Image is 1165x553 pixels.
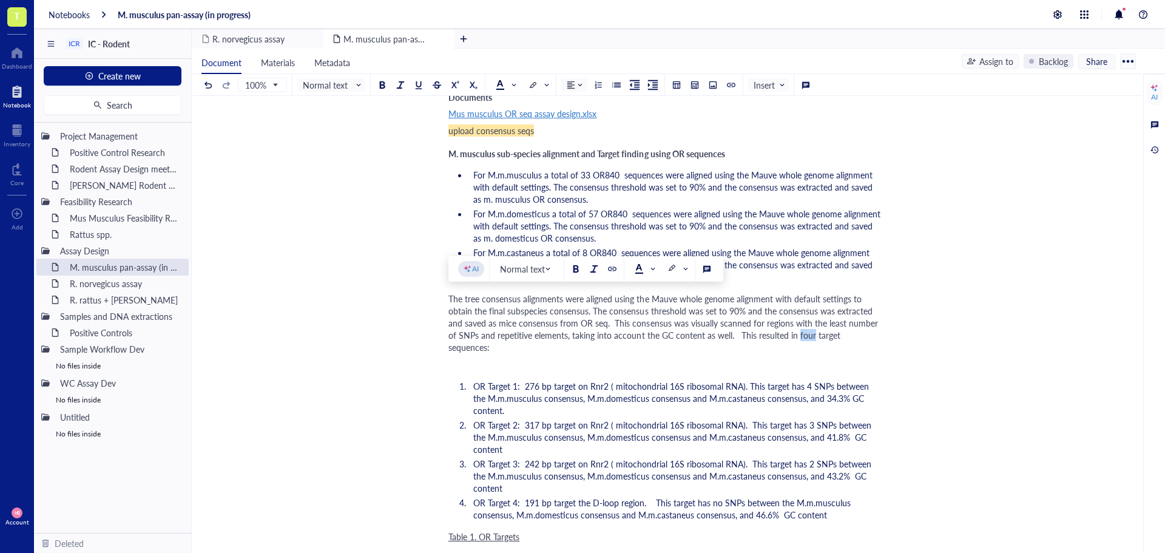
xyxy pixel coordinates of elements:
[107,100,132,110] span: Search
[473,458,874,494] span: OR Target 3: 242 bp target on Rnr2 ( mitochondrial 16S ribosomal RNA). This target has 2 SNPs bet...
[55,242,184,259] div: Assay Design
[55,308,184,325] div: Samples and DNA extractions
[10,160,24,186] a: Core
[261,56,295,69] span: Materials
[2,63,32,70] div: Dashboard
[2,43,32,70] a: Dashboard
[303,80,362,90] span: Normal text
[10,179,24,186] div: Core
[473,208,883,244] span: For M.m.domesticus a total of 57 OR840 sequences were aligned using the Mauve whole genome alignm...
[1086,56,1107,67] span: Share
[98,71,141,81] span: Create new
[49,9,90,20] a: Notebooks
[473,246,875,283] span: For M.m.castaneus a total of 8 OR840 sequences were aligned using the Mauve whole genome alignmen...
[14,511,19,515] span: MB
[64,291,184,308] div: R. rattus + [PERSON_NAME]
[36,358,189,375] div: No files inside
[55,193,184,210] div: Feasibility Research
[88,38,130,50] span: IC - Rodent
[55,537,84,550] div: Deleted
[201,56,241,69] span: Document
[64,144,184,161] div: Positive Control Research
[979,55,1013,68] div: Assign to
[1151,92,1158,102] div: AI
[473,419,874,455] span: OR Target 2: 317 bp target on Rnr2 ( mitochondrial 16S ribosomal RNA). This target has 3 SNPs bet...
[500,263,556,274] span: Normal text
[64,324,184,341] div: Positive Controls
[754,80,786,90] span: Insert
[448,107,596,120] span: Mus musculus OR seq assay design.xlsx
[472,264,479,274] div: AI
[314,56,350,69] span: Metadata
[12,223,23,231] div: Add
[448,124,534,137] span: upload consensus seqs
[4,140,30,148] div: Inventory
[448,293,880,353] span: The tree consensus alignments were aligned using the Mauve whole genome alignment with default se...
[36,392,189,409] div: No files inside
[4,121,30,148] a: Inventory
[44,66,181,86] button: Create new
[1078,54,1115,69] button: Share
[473,169,875,205] span: For M.m.musculus a total of 33 OR840 sequences were aligned using the Mauve whole genome alignmen...
[118,9,251,20] a: M. musculus pan-assay (in progress)
[64,209,184,226] div: Mus Musculus Feasibility Research
[3,101,31,109] div: Notebook
[473,497,853,521] span: OR Target 4: 191 bp target the D-loop region. This target has no SNPs between the M.m.musculus co...
[64,226,184,243] div: Rattus spp.
[473,380,871,416] span: OR Target 1: 276 bp target on Rnr2 ( mitochondrial 16S ribosomal RNA). This target has 4 SNPs bet...
[5,518,29,526] div: Account
[448,148,725,160] span: M. musculus sub-species alignment and Target finding using OR sequences
[55,341,184,358] div: Sample Workflow Dev
[64,177,184,194] div: [PERSON_NAME] Rodent Test Full Proposal
[55,375,184,392] div: WC Assay Dev
[448,531,519,543] span: Table 1. OR Targets
[3,82,31,109] a: Notebook
[44,95,181,115] button: Search
[1039,55,1068,68] div: Backlog
[64,259,184,276] div: M. musculus pan-assay (in progress)
[36,426,189,443] div: No files inside
[448,91,492,103] span: Documents
[55,409,184,426] div: Untitled
[55,127,184,144] div: Project Management
[64,275,184,292] div: R. norvegicus assay
[14,8,20,23] span: T
[245,80,277,90] span: 100%
[64,160,184,177] div: Rodent Assay Design meeting_[DATE]
[69,39,80,48] div: ICR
